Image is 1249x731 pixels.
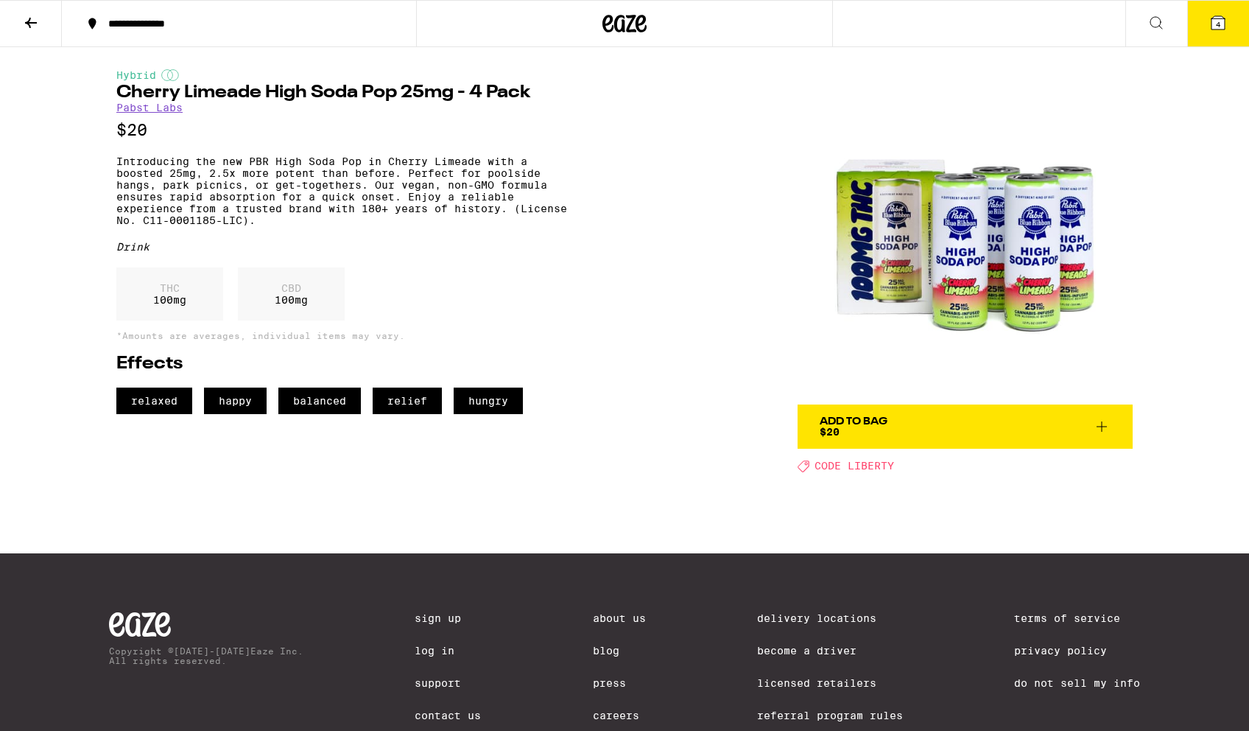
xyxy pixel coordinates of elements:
a: Become a Driver [757,645,903,657]
a: Delivery Locations [757,612,903,624]
a: Referral Program Rules [757,710,903,721]
h1: Cherry Limeade High Soda Pop 25mg - 4 Pack [116,84,574,102]
img: hybridColor.svg [161,69,179,81]
p: Introducing the new PBR High Soda Pop in Cherry Limeade with a boosted 25mg, 2.5x more potent tha... [116,155,574,226]
a: Licensed Retailers [757,677,903,689]
span: $20 [820,426,840,438]
span: CODE LIBERTY [815,461,894,472]
div: 100 mg [116,267,223,321]
span: relaxed [116,388,192,414]
p: *Amounts are averages, individual items may vary. [116,331,574,340]
a: Contact Us [415,710,481,721]
p: CBD [275,282,308,294]
a: About Us [593,612,646,624]
span: balanced [278,388,361,414]
p: THC [153,282,186,294]
a: Terms of Service [1014,612,1140,624]
a: Blog [593,645,646,657]
p: $20 [116,121,574,139]
div: Add To Bag [820,416,887,427]
a: Log In [415,645,481,657]
p: Copyright © [DATE]-[DATE] Eaze Inc. All rights reserved. [109,646,303,665]
a: Sign Up [415,612,481,624]
img: Pabst Labs - Cherry Limeade High Soda Pop 25mg - 4 Pack [798,69,1133,405]
a: Press [593,677,646,689]
div: Drink [116,241,574,253]
div: Hybrid [116,69,574,81]
h2: Effects [116,355,574,373]
a: Do Not Sell My Info [1014,677,1140,689]
span: relief [373,388,442,414]
span: happy [204,388,267,414]
a: Support [415,677,481,689]
button: Add To Bag$20 [798,405,1133,449]
span: hungry [454,388,523,414]
a: Pabst Labs [116,102,183,113]
a: Careers [593,710,646,721]
button: 4 [1187,1,1249,46]
a: Privacy Policy [1014,645,1140,657]
span: 4 [1216,20,1220,29]
div: 100 mg [238,267,345,321]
